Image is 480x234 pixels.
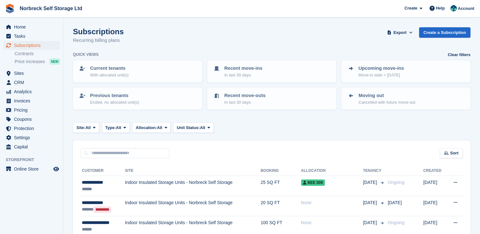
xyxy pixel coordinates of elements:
span: Help [436,5,445,11]
td: [DATE] [423,196,446,216]
span: All [200,125,205,131]
a: menu [3,87,60,96]
p: Recent move-ins [224,65,262,72]
span: All [85,125,91,131]
button: Unit Status: All [173,122,214,133]
a: Recent move-outs In last 30 days [208,88,336,109]
button: Allocation: All [132,122,171,133]
a: Moving out Cancelled with future move-out [342,88,470,109]
p: With allocated unit(s) [90,72,128,78]
td: [DATE] [423,176,446,196]
span: Protection [14,124,52,133]
span: Online Store [14,165,52,173]
p: In last 30 days [224,99,266,106]
span: Pricing [14,106,52,114]
img: Sally King [450,5,457,11]
span: Tasks [14,32,52,41]
p: Ended, no allocated unit(s) [90,99,139,106]
a: menu [3,133,60,142]
span: All [157,125,162,131]
th: Tenancy [363,166,385,176]
a: menu [3,106,60,114]
th: Created [423,166,446,176]
span: Invoices [14,96,52,105]
a: menu [3,41,60,50]
a: menu [3,142,60,151]
a: Contracts [15,51,60,57]
a: Norbreck Self Storage Ltd [17,3,85,14]
th: Site [125,166,261,176]
a: Price increases NEW [15,58,60,65]
span: [DATE] [363,179,378,186]
a: menu [3,124,60,133]
span: Site: [76,125,85,131]
img: stora-icon-8386f47178a22dfd0bd8f6a31ec36ba5ce8667c1dd55bd0f319d3a0aa187defe.svg [5,4,15,13]
span: [DATE] [388,200,402,205]
td: 20 SQ FT [260,196,301,216]
p: Move-in date > [DATE] [358,72,404,78]
button: Export [386,27,414,38]
span: Type: [105,125,116,131]
a: Upcoming move-ins Move-in date > [DATE] [342,61,470,82]
span: Home [14,23,52,31]
span: Export [393,29,406,36]
p: Recent move-outs [224,92,266,99]
span: Unit Status: [177,125,200,131]
a: menu [3,165,60,173]
a: menu [3,23,60,31]
p: Cancelled with future move-out [358,99,415,106]
div: None [301,219,363,226]
div: NEW [49,58,60,65]
a: Current tenants With allocated unit(s) [74,61,201,82]
a: menu [3,69,60,78]
a: Clear filters [448,52,470,58]
span: CRM [14,78,52,87]
p: Previous tenants [90,92,139,99]
span: Allocation: [136,125,157,131]
h6: Quick views [73,52,99,57]
p: Current tenants [90,65,128,72]
a: Recent move-ins In last 30 days [208,61,336,82]
td: 25 SQ FT [260,176,301,196]
span: Ongoing [388,220,404,225]
a: Previous tenants Ended, no allocated unit(s) [74,88,201,109]
span: Capital [14,142,52,151]
a: menu [3,78,60,87]
span: Settings [14,133,52,142]
span: Account [458,5,474,12]
span: Price increases [15,59,45,65]
span: Analytics [14,87,52,96]
span: Create [404,5,417,11]
span: [DATE] [363,199,378,206]
span: All [116,125,121,131]
a: Create a Subscription [419,27,470,38]
span: Coupons [14,115,52,124]
p: Recurring billing plans [73,37,124,44]
th: Customer [81,166,125,176]
span: Storefront [6,157,63,163]
td: Indoor Insulated Storage Units - Norbreck Self Storage [125,196,261,216]
h1: Subscriptions [73,27,124,36]
button: Site: All [73,122,99,133]
th: Allocation [301,166,363,176]
span: Sort [450,150,458,156]
p: In last 30 days [224,72,262,78]
span: BEE 009 [301,179,325,186]
button: Type: All [102,122,130,133]
a: menu [3,32,60,41]
p: Moving out [358,92,415,99]
th: Booking [260,166,301,176]
a: menu [3,96,60,105]
a: menu [3,115,60,124]
td: Indoor Insulated Storage Units - Norbreck Self Storage [125,176,261,196]
span: Ongoing [388,180,404,185]
span: Sites [14,69,52,78]
span: Subscriptions [14,41,52,50]
p: Upcoming move-ins [358,65,404,72]
div: None [301,199,363,206]
a: Preview store [52,165,60,173]
span: [DATE] [363,219,378,226]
